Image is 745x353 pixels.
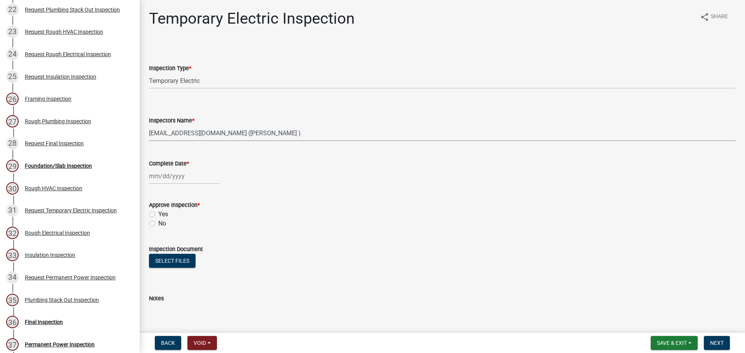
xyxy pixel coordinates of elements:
[155,336,181,350] button: Back
[6,71,19,83] div: 25
[25,319,63,325] div: Final Inspection
[187,336,217,350] button: Void
[6,3,19,16] div: 22
[6,48,19,60] div: 24
[6,249,19,261] div: 33
[149,118,194,124] label: Inspectors Name
[25,29,103,34] div: Request Rough HVAC Inspection
[149,161,189,167] label: Complete Date
[25,52,111,57] div: Request Rough Electrical Inspection
[25,141,84,146] div: Request Final Inspection
[25,342,95,347] div: Permanent Power Inspection
[6,93,19,105] div: 26
[6,316,19,328] div: 36
[25,208,117,213] div: Request Temporary Electric Inspection
[25,7,120,12] div: Request Plumbing Stack Out Inspection
[149,9,355,28] h1: Temporary Electric Inspection
[25,297,99,303] div: Plumbing Stack Out Inspection
[6,338,19,351] div: 37
[6,227,19,239] div: 32
[25,252,75,258] div: Insulation Inspection
[25,163,92,169] div: Foundation/Slab Inspection
[6,204,19,217] div: 31
[25,230,90,236] div: Rough Electrical Inspection
[6,115,19,127] div: 27
[6,26,19,38] div: 23
[704,336,730,350] button: Next
[6,182,19,195] div: 30
[25,74,96,79] div: Request Insulation Inspection
[700,12,709,22] i: share
[6,137,19,150] div: 28
[149,296,164,301] label: Notes
[6,160,19,172] div: 29
[710,340,724,346] span: Next
[161,340,175,346] span: Back
[149,66,191,71] label: Inspection Type
[711,12,728,22] span: Share
[194,340,206,346] span: Void
[657,340,687,346] span: Save & Exit
[149,247,203,252] label: Inspection Document
[651,336,698,350] button: Save & Exit
[149,168,220,184] input: mm/dd/yyyy
[25,186,82,191] div: Rough HVAC Inspection
[149,203,200,208] label: Approve Inspection
[158,210,168,219] label: Yes
[149,254,196,268] button: Select files
[694,9,734,24] button: shareShare
[158,219,166,228] label: No
[25,96,71,102] div: Framing Inspection
[25,275,116,280] div: Request Permanent Power Inspection
[6,294,19,306] div: 35
[6,271,19,284] div: 34
[25,119,91,124] div: Rough Plumbing Inspection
